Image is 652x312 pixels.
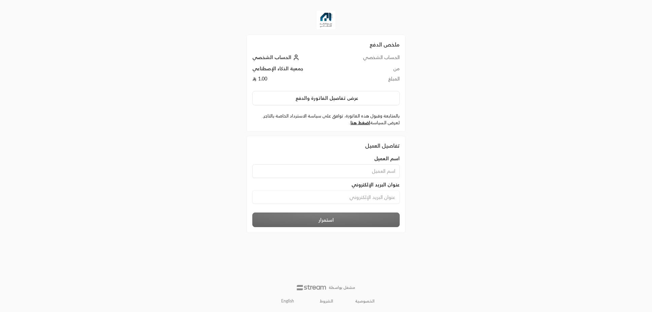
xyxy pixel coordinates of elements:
h2: ملخص الدفع [252,40,400,49]
input: اسم العميل [252,164,400,178]
button: عرض تفاصيل الفاتورة والدفع [252,91,400,105]
img: Company Logo [317,11,335,29]
a: الشروط [320,298,333,304]
a: اضغط هنا [350,120,370,125]
td: المبلغ [338,75,400,86]
td: جمعية الذكاء الإصطناعي [252,65,338,75]
a: English [277,296,298,307]
p: مشغل بواسطة [329,285,355,290]
span: عنوان البريد الإلكتروني [351,181,400,188]
td: الحساب الشخصي [338,54,400,65]
span: اسم العميل [374,155,400,162]
td: من [338,65,400,75]
div: تفاصيل العميل [252,142,400,150]
span: الحساب الشخصي [252,54,291,60]
input: عنوان البريد الإلكتروني [252,190,400,204]
a: الحساب الشخصي [252,54,301,60]
label: بالمتابعة وقبول هذه الفاتورة، توافق على سياسة الاسترداد الخاصة بالتاجر. لعرض السياسة . [252,113,400,126]
td: 1.00 [252,75,338,86]
a: الخصوصية [355,298,375,304]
